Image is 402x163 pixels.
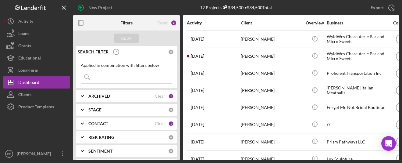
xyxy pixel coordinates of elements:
button: Dashboard [3,76,70,89]
div: [PERSON_NAME] [15,148,55,161]
div: 0 [168,135,174,140]
time: 2025-08-06 16:28 [191,88,204,93]
b: RISK RATING [88,135,114,140]
div: 0 [168,148,174,154]
div: ?? [327,117,388,133]
div: Product Templates [18,101,54,114]
b: STAGE [88,107,101,112]
button: Long-Term [3,64,70,76]
div: WyldWes Charcuterie Bar and Micro Sweets [327,48,388,64]
button: Activity [3,15,70,27]
div: 0 [168,49,174,55]
div: 12 Projects • $34,500 Total [200,5,272,10]
div: Open Intercom Messenger [381,136,396,151]
time: 2025-08-04 17:54 [191,105,204,110]
b: SENTIMENT [88,149,112,154]
div: WyldWes Charcuterie Bar and Micro Sweets [327,31,388,47]
div: Client [241,20,302,25]
div: 1 [168,93,174,99]
text: PE [7,152,11,156]
b: CONTACT [88,121,108,126]
div: Clear [155,121,165,126]
b: ARCHIVED [88,94,110,99]
time: 2025-08-11 03:58 [191,71,204,76]
button: Export [365,2,399,14]
button: Loans [3,27,70,40]
button: Educational [3,52,70,64]
button: Product Templates [3,101,70,113]
time: 2025-08-04 17:33 [191,122,204,127]
div: [PERSON_NAME] [241,134,302,150]
time: 2025-08-26 18:30 [191,54,204,59]
div: New Project [88,2,112,14]
div: 2 [171,20,177,26]
div: Long-Term [18,64,38,78]
div: Proficient Transportation Inc [327,65,388,81]
div: [PERSON_NAME] [241,31,302,47]
div: [PERSON_NAME] [241,48,302,64]
div: Activity [187,20,240,25]
div: Overview [303,20,326,25]
div: Forget Me Not Bridal Boutique [327,100,388,116]
time: 2025-08-26 18:40 [191,37,204,42]
button: Apply [114,34,139,43]
div: Applied in combination with filters below [81,63,172,68]
div: Grants [18,40,31,53]
div: Apply [121,34,132,43]
div: Clear [155,94,165,99]
div: Business [327,20,388,25]
button: New Project [73,2,118,14]
div: [PERSON_NAME] [241,82,302,99]
div: Loans [18,27,29,41]
div: [PERSON_NAME] Italian Meatballs [327,82,388,99]
button: Clients [3,89,70,101]
div: [PERSON_NAME] [241,65,302,81]
div: Educational [18,52,41,66]
b: Filters [120,20,133,25]
div: $34,500 [222,5,244,10]
div: Clients [18,89,31,102]
div: [PERSON_NAME] [241,100,302,116]
div: [PERSON_NAME] [241,117,302,133]
div: 1 [168,121,174,126]
time: 2025-07-28 20:58 [191,157,204,161]
div: Dashboard [18,76,39,90]
button: PE[PERSON_NAME] [3,148,70,160]
div: Export [371,2,384,14]
div: Prism Pathways LLC [327,134,388,150]
time: 2025-07-29 17:38 [191,139,204,144]
div: Reset [157,20,168,25]
div: 0 [168,107,174,113]
b: SEARCH FILTER [78,49,109,54]
div: Activity [18,15,33,29]
button: Grants [3,40,70,52]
